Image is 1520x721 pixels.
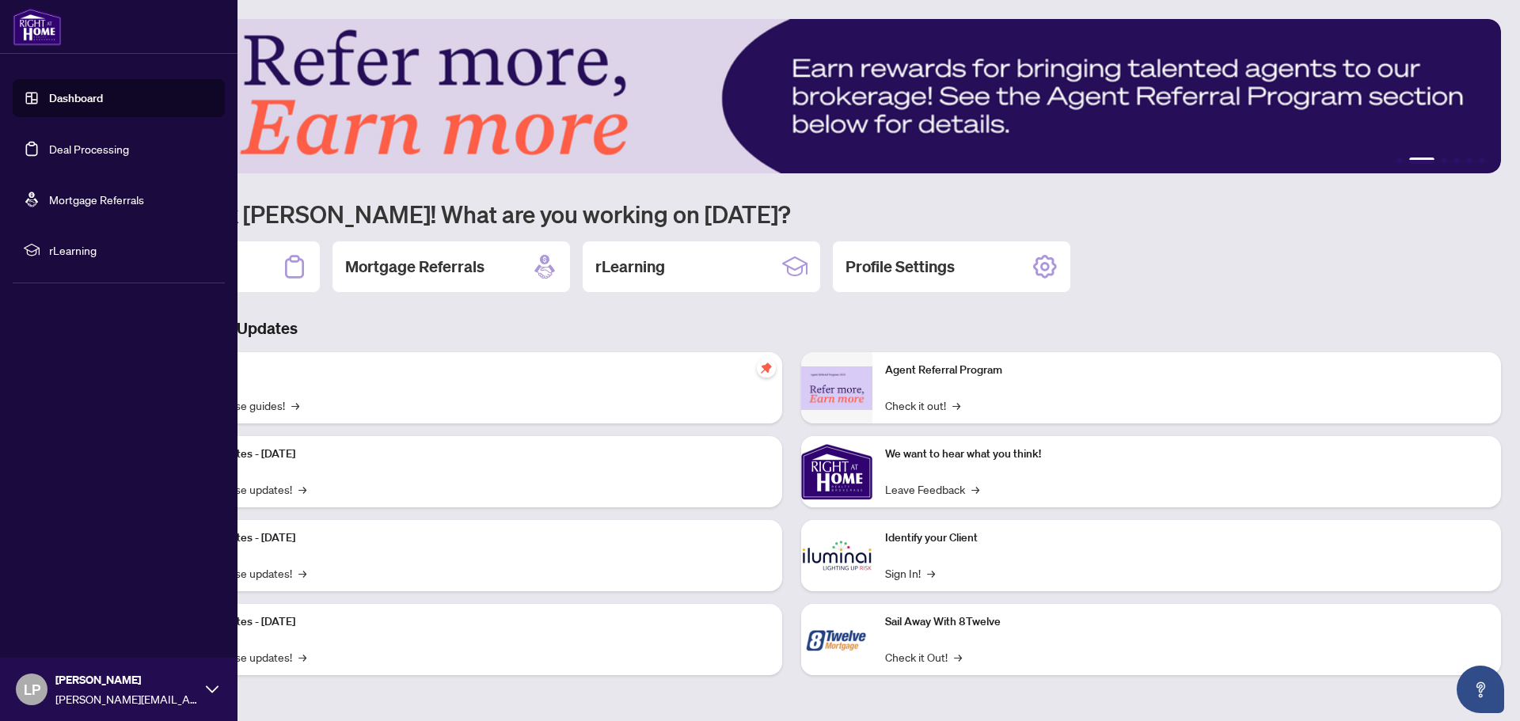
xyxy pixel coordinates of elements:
button: 1 [1396,157,1403,164]
h2: rLearning [595,256,665,278]
p: Agent Referral Program [885,362,1488,379]
p: Platform Updates - [DATE] [166,613,769,631]
p: Sail Away With 8Twelve [885,613,1488,631]
p: Platform Updates - [DATE] [166,529,769,547]
span: [PERSON_NAME] [55,671,198,689]
p: Identify your Client [885,529,1488,547]
button: 5 [1466,157,1472,164]
a: Sign In!→ [885,564,935,582]
span: → [927,564,935,582]
span: → [298,480,306,498]
a: Leave Feedback→ [885,480,979,498]
img: Agent Referral Program [801,366,872,410]
span: → [298,564,306,582]
img: Slide 1 [82,19,1501,173]
p: We want to hear what you think! [885,446,1488,463]
button: Open asap [1457,666,1504,713]
a: Mortgage Referrals [49,192,144,207]
button: 3 [1441,157,1447,164]
p: Platform Updates - [DATE] [166,446,769,463]
img: logo [13,8,62,46]
span: rLearning [49,241,214,259]
p: Self-Help [166,362,769,379]
h3: Brokerage & Industry Updates [82,317,1501,340]
h2: Mortgage Referrals [345,256,484,278]
a: Check it Out!→ [885,648,962,666]
button: 2 [1409,157,1434,164]
span: LP [24,678,40,700]
span: pushpin [757,359,776,378]
a: Check it out!→ [885,397,960,414]
span: → [952,397,960,414]
img: Sail Away With 8Twelve [801,604,872,675]
a: Deal Processing [49,142,129,156]
span: → [971,480,979,498]
h1: Welcome back [PERSON_NAME]! What are you working on [DATE]? [82,199,1501,229]
span: [PERSON_NAME][EMAIL_ADDRESS][PERSON_NAME][DOMAIN_NAME] [55,690,198,708]
span: → [298,648,306,666]
a: Dashboard [49,91,103,105]
span: → [954,648,962,666]
button: 4 [1453,157,1460,164]
h2: Profile Settings [845,256,955,278]
span: → [291,397,299,414]
button: 6 [1479,157,1485,164]
img: We want to hear what you think! [801,436,872,507]
img: Identify your Client [801,520,872,591]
